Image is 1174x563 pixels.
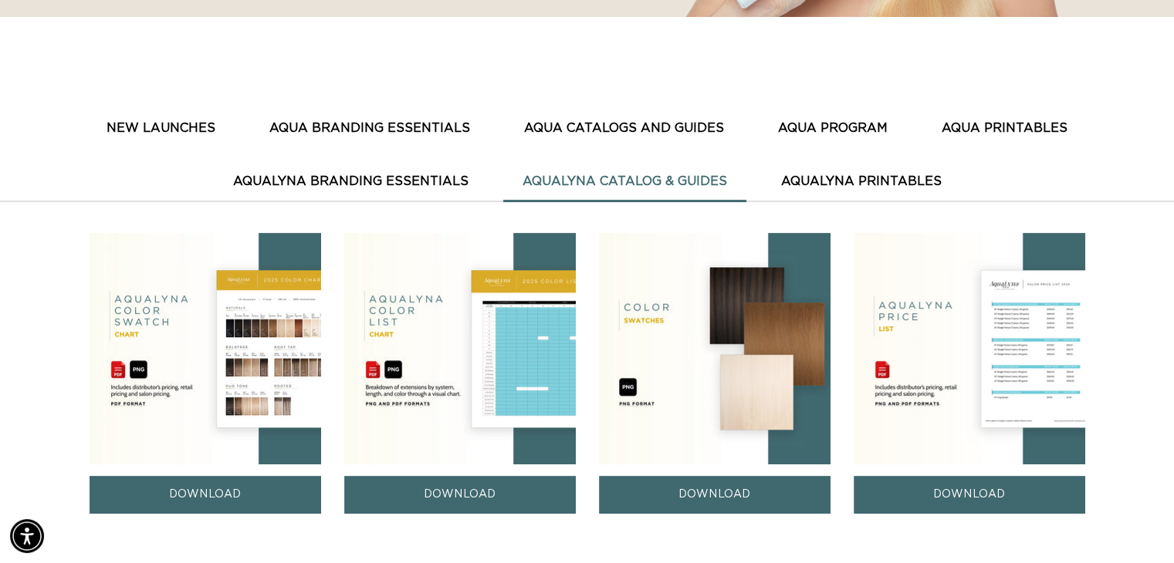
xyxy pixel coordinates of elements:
button: AQUA CATALOGS AND GUIDES [505,110,743,147]
a: DOWNLOAD [854,476,1085,514]
button: AQUA PRINTABLES [922,110,1087,147]
button: AQUA PROGRAM [759,110,907,147]
div: Accessibility Menu [10,519,44,553]
button: New Launches [87,110,235,147]
button: AquaLyna Catalog & Guides [503,163,746,201]
button: AQUA BRANDING ESSENTIALS [250,110,489,147]
a: DOWNLOAD [344,476,576,514]
a: DOWNLOAD [90,476,321,514]
iframe: Chat Widget [1097,489,1174,563]
a: DOWNLOAD [599,476,831,514]
button: AquaLyna Printables [762,163,961,201]
button: AquaLyna Branding Essentials [214,163,488,201]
